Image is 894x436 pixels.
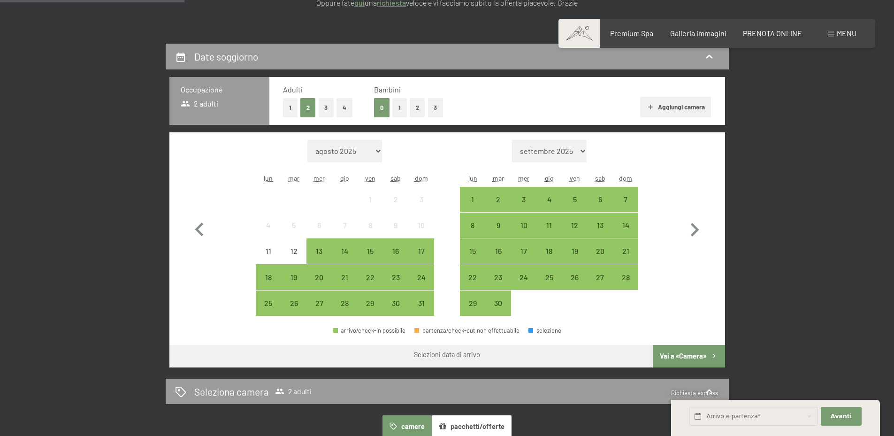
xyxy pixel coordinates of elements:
[460,187,485,212] div: Mon Sep 01 2025
[518,174,529,182] abbr: mercoledì
[613,187,638,212] div: arrivo/check-in possibile
[275,387,312,396] span: 2 adulti
[256,238,281,264] div: Mon Aug 11 2025
[186,140,213,316] button: Mese precedente
[408,187,434,212] div: Sun Aug 03 2025
[358,187,383,212] div: Fri Aug 01 2025
[194,51,258,62] h2: Date soggiorno
[306,291,332,316] div: Wed Aug 27 2025
[409,299,433,323] div: 31
[181,84,258,95] h3: Occupazione
[257,222,280,245] div: 4
[383,213,408,238] div: Sat Aug 09 2025
[486,291,511,316] div: arrivo/check-in possibile
[588,274,612,297] div: 27
[487,247,510,271] div: 16
[384,299,407,323] div: 30
[588,264,613,290] div: Sat Sep 27 2025
[333,247,357,271] div: 14
[588,247,612,271] div: 20
[358,264,383,290] div: arrivo/check-in possibile
[408,291,434,316] div: arrivo/check-in possibile
[332,213,358,238] div: Thu Aug 07 2025
[256,291,281,316] div: arrivo/check-in possibile
[415,174,428,182] abbr: domenica
[408,291,434,316] div: Sun Aug 31 2025
[613,213,638,238] div: Sun Sep 14 2025
[614,247,637,271] div: 21
[511,213,536,238] div: arrivo/check-in possibile
[562,187,587,212] div: Fri Sep 05 2025
[487,274,510,297] div: 23
[306,238,332,264] div: Wed Aug 13 2025
[486,264,511,290] div: arrivo/check-in possibile
[460,213,485,238] div: Mon Sep 08 2025
[333,328,405,334] div: arrivo/check-in possibile
[460,187,485,212] div: arrivo/check-in possibile
[358,238,383,264] div: Fri Aug 15 2025
[588,196,612,219] div: 6
[536,264,562,290] div: arrivo/check-in possibile
[536,187,562,212] div: Thu Sep 04 2025
[333,299,357,323] div: 28
[332,291,358,316] div: Thu Aug 28 2025
[283,85,303,94] span: Adulti
[681,140,708,316] button: Mese successivo
[384,274,407,297] div: 23
[307,274,331,297] div: 20
[332,291,358,316] div: arrivo/check-in possibile
[487,196,510,219] div: 2
[332,264,358,290] div: Thu Aug 21 2025
[306,264,332,290] div: Wed Aug 20 2025
[653,345,725,367] button: Vai a «Camera»
[614,196,637,219] div: 7
[562,238,587,264] div: arrivo/check-in possibile
[670,29,726,38] span: Galleria immagini
[282,274,306,297] div: 19
[461,196,484,219] div: 1
[332,264,358,290] div: arrivo/check-in possibile
[181,99,219,109] span: 2 adulti
[562,264,587,290] div: Fri Sep 26 2025
[588,264,613,290] div: arrivo/check-in possibile
[282,247,306,271] div: 12
[383,238,408,264] div: Sat Aug 16 2025
[610,29,653,38] a: Premium Spa
[511,213,536,238] div: Wed Sep 10 2025
[613,264,638,290] div: Sun Sep 28 2025
[281,213,306,238] div: arrivo/check-in non effettuabile
[563,247,586,271] div: 19
[460,264,485,290] div: arrivo/check-in possibile
[528,328,561,334] div: selezione
[487,299,510,323] div: 30
[374,85,401,94] span: Bambini
[613,238,638,264] div: Sun Sep 21 2025
[281,238,306,264] div: arrivo/check-in non effettuabile
[358,238,383,264] div: arrivo/check-in possibile
[409,222,433,245] div: 10
[493,174,504,182] abbr: martedì
[359,196,382,219] div: 1
[336,98,352,117] button: 4
[613,264,638,290] div: arrivo/check-in possibile
[511,187,536,212] div: arrivo/check-in possibile
[365,174,375,182] abbr: venerdì
[486,213,511,238] div: arrivo/check-in possibile
[256,264,281,290] div: arrivo/check-in possibile
[486,238,511,264] div: Tue Sep 16 2025
[408,264,434,290] div: Sun Aug 24 2025
[383,264,408,290] div: Sat Aug 23 2025
[537,222,561,245] div: 11
[512,222,535,245] div: 10
[358,213,383,238] div: Fri Aug 08 2025
[461,247,484,271] div: 15
[383,291,408,316] div: arrivo/check-in possibile
[563,196,586,219] div: 5
[537,196,561,219] div: 4
[313,174,325,182] abbr: mercoledì
[460,213,485,238] div: arrivo/check-in possibile
[288,174,299,182] abbr: martedì
[486,291,511,316] div: Tue Sep 30 2025
[384,247,407,271] div: 16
